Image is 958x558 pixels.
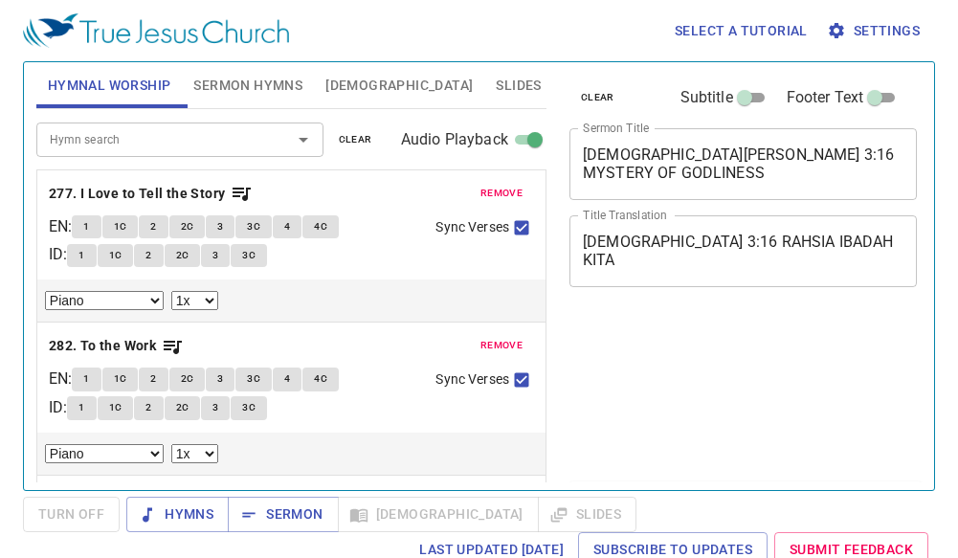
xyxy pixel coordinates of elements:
[480,185,523,202] span: remove
[134,396,163,419] button: 2
[284,218,290,235] span: 4
[102,368,139,391] button: 1C
[787,86,864,109] span: Footer Text
[49,396,67,419] p: ID :
[142,502,213,526] span: Hymns
[193,74,302,98] span: Sermon Hymns
[98,396,134,419] button: 1C
[49,334,184,358] button: 282. To the Work
[145,247,151,264] span: 2
[114,370,127,388] span: 1C
[83,218,89,235] span: 1
[49,215,72,238] p: EN :
[823,13,927,49] button: Settings
[680,86,733,109] span: Subtitle
[201,244,230,267] button: 3
[469,182,534,205] button: remove
[49,368,72,391] p: EN :
[231,244,267,267] button: 3C
[217,370,223,388] span: 3
[49,243,67,266] p: ID :
[78,399,84,416] span: 1
[435,217,508,237] span: Sync Verses
[109,399,123,416] span: 1C
[302,215,339,238] button: 4C
[284,370,290,388] span: 4
[72,368,100,391] button: 1
[72,215,100,238] button: 1
[201,396,230,419] button: 3
[562,307,850,475] iframe: from-child
[139,368,167,391] button: 2
[273,368,301,391] button: 4
[98,244,134,267] button: 1C
[581,89,614,106] span: clear
[150,218,156,235] span: 2
[169,215,206,238] button: 2C
[242,247,256,264] span: 3C
[314,370,327,388] span: 4C
[102,215,139,238] button: 1C
[171,291,218,310] select: Playback Rate
[171,444,218,463] select: Playback Rate
[206,368,234,391] button: 3
[212,399,218,416] span: 3
[247,370,260,388] span: 3C
[302,368,339,391] button: 4C
[247,218,260,235] span: 3C
[480,337,523,354] span: remove
[83,370,89,388] span: 1
[290,126,317,153] button: Open
[273,215,301,238] button: 4
[325,74,473,98] span: [DEMOGRAPHIC_DATA]
[45,291,164,310] select: Select Track
[675,19,808,43] span: Select a tutorial
[212,247,218,264] span: 3
[339,131,372,148] span: clear
[206,215,234,238] button: 3
[181,370,194,388] span: 2C
[228,497,338,532] button: Sermon
[139,215,167,238] button: 2
[145,399,151,416] span: 2
[49,182,253,206] button: 277. I Love to Tell the Story
[401,128,508,151] span: Audio Playback
[435,369,508,390] span: Sync Verses
[67,396,96,419] button: 1
[67,244,96,267] button: 1
[231,396,267,419] button: 3C
[114,218,127,235] span: 1C
[235,215,272,238] button: 3C
[109,247,123,264] span: 1C
[169,368,206,391] button: 2C
[831,19,920,43] span: Settings
[134,244,163,267] button: 2
[165,244,201,267] button: 2C
[583,145,903,182] textarea: [DEMOGRAPHIC_DATA][PERSON_NAME] 3:16 MYSTERY OF GODLINESS
[217,218,223,235] span: 3
[176,247,189,264] span: 2C
[126,497,229,532] button: Hymns
[667,13,815,49] button: Select a tutorial
[165,396,201,419] button: 2C
[583,233,903,269] textarea: [DEMOGRAPHIC_DATA] 3:16 RAHSIA IBADAH KITA
[496,74,541,98] span: Slides
[243,502,323,526] span: Sermon
[242,399,256,416] span: 3C
[23,13,289,48] img: True Jesus Church
[49,182,226,206] b: 277. I Love to Tell the Story
[327,128,384,151] button: clear
[45,444,164,463] select: Select Track
[235,368,272,391] button: 3C
[48,74,171,98] span: Hymnal Worship
[49,334,156,358] b: 282. To the Work
[569,86,626,109] button: clear
[314,218,327,235] span: 4C
[150,370,156,388] span: 2
[469,334,534,357] button: remove
[176,399,189,416] span: 2C
[181,218,194,235] span: 2C
[78,247,84,264] span: 1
